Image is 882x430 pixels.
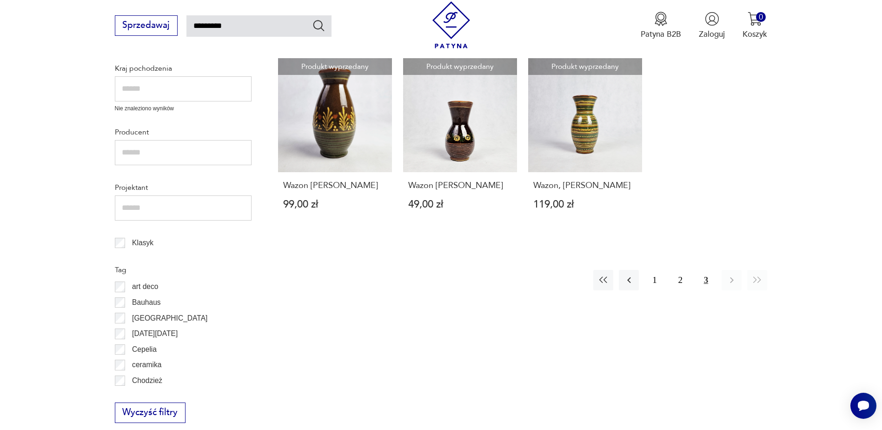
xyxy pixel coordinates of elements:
[696,270,716,290] button: 3
[533,200,637,209] p: 119,00 zł
[699,12,725,40] button: Zaloguj
[428,1,475,48] img: Patyna - sklep z meblami i dekoracjami vintage
[115,181,252,194] p: Projektant
[408,200,512,209] p: 49,00 zł
[705,12,719,26] img: Ikonka użytkownika
[115,15,178,36] button: Sprzedawaj
[641,12,681,40] a: Ikona medaluPatyna B2B
[644,270,664,290] button: 1
[408,181,512,190] h3: Wazon [PERSON_NAME]
[115,126,252,138] p: Producent
[743,12,767,40] button: 0Koszyk
[132,375,162,387] p: Chodzież
[850,393,876,419] iframe: Smartsupp widget button
[115,62,252,74] p: Kraj pochodzenia
[132,343,157,356] p: Cepelia
[132,281,158,293] p: art deco
[283,181,387,190] h3: Wazon [PERSON_NAME]
[641,29,681,40] p: Patyna B2B
[132,328,178,340] p: [DATE][DATE]
[132,237,153,249] p: Klasyk
[528,58,642,231] a: Produkt wyprzedanyWazon, Łysa GóraWazon, [PERSON_NAME]119,00 zł
[115,104,252,113] p: Nie znaleziono wyników
[115,22,178,30] a: Sprzedawaj
[115,403,186,423] button: Wyczyść filtry
[132,296,161,309] p: Bauhaus
[670,270,690,290] button: 2
[533,181,637,190] h3: Wazon, [PERSON_NAME]
[132,390,160,402] p: Ćmielów
[654,12,668,26] img: Ikona medalu
[748,12,762,26] img: Ikona koszyka
[115,264,252,276] p: Tag
[132,359,161,371] p: ceramika
[641,12,681,40] button: Patyna B2B
[278,58,392,231] a: Produkt wyprzedanyWazon Łysa GóraWazon [PERSON_NAME]99,00 zł
[283,200,387,209] p: 99,00 zł
[132,312,207,324] p: [GEOGRAPHIC_DATA]
[699,29,725,40] p: Zaloguj
[312,19,325,32] button: Szukaj
[756,12,766,22] div: 0
[743,29,767,40] p: Koszyk
[403,58,517,231] a: Produkt wyprzedanyWazon Łysa GóraWazon [PERSON_NAME]49,00 zł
